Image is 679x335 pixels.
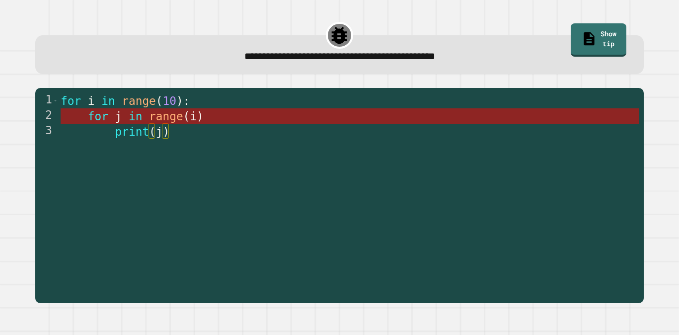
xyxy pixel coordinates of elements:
[162,94,176,107] span: 10
[176,94,183,107] span: )
[156,125,163,138] span: j
[35,93,59,108] div: 1
[122,94,155,107] span: range
[571,23,626,57] a: Show tip
[101,94,115,107] span: in
[190,110,197,123] span: i
[88,110,108,123] span: for
[61,94,81,107] span: for
[35,124,59,139] div: 3
[53,93,58,108] span: Toggle code folding, rows 1 through 3
[183,110,190,123] span: (
[156,94,163,107] span: (
[149,110,183,123] span: range
[35,108,59,124] div: 2
[129,110,142,123] span: in
[197,110,204,123] span: )
[149,125,156,138] span: (
[115,110,122,123] span: j
[88,94,95,107] span: i
[162,125,169,138] span: )
[183,94,190,107] span: :
[115,125,149,138] span: print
